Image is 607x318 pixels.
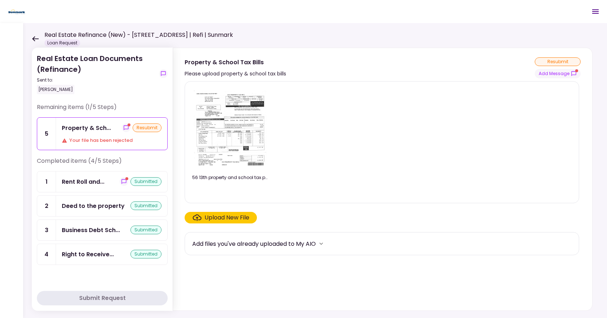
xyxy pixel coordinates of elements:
div: Property & School Tax Bills [62,123,111,132]
a: 1Rent Roll and Property Cashflowshow-messagessubmitted [37,171,168,192]
div: Completed items (4/5 Steps) [37,157,168,171]
div: submitted [130,250,162,258]
div: Deed to the property [62,201,125,210]
div: Submit Request [79,294,126,302]
img: Partner icon [7,6,26,17]
div: Property & School Tax BillsPlease upload property & school tax billsresubmitshow-messages56 13th ... [173,48,593,311]
a: 4Right to Receive Appraisalsubmitted [37,244,168,265]
button: show-messages [535,69,581,78]
div: 4 [37,244,56,265]
div: Remaining items (1/5 Steps) [37,103,168,117]
a: 3Business Debt Schedulesubmitted [37,219,168,241]
div: Property & School Tax Bills [185,58,286,67]
div: submitted [130,226,162,234]
button: show-messages [159,69,168,78]
button: Open menu [587,3,604,20]
h1: Real Estate Refinance (New) - [STREET_ADDRESS] | Refi | Sunmark [44,31,233,39]
div: 3 [37,220,56,240]
div: resubmit [133,123,162,132]
div: Add files you've already uploaded to My AIO [192,239,316,248]
button: Submit Request [37,291,168,305]
div: Loan Request [44,39,80,47]
div: 56 13th property and school tax.pdf [192,174,268,181]
div: Rent Roll and Property Cashflow [62,177,104,186]
button: show-messages [122,123,130,132]
div: Sent to: [37,77,156,83]
div: Please upload property & school tax bills [185,69,286,78]
button: more [316,238,327,249]
div: Your file has been rejected [62,137,162,144]
a: 5Property & School Tax Billsshow-messagesresubmitYour file has been rejected [37,117,168,150]
a: 2Deed to the propertysubmitted [37,195,168,217]
div: Business Debt Schedule [62,226,120,235]
div: submitted [130,201,162,210]
div: Real Estate Loan Documents (Refinance) [37,53,156,94]
div: [PERSON_NAME] [37,85,74,94]
div: Upload New File [205,213,249,222]
div: Right to Receive Appraisal [62,250,114,259]
div: submitted [130,177,162,186]
div: 1 [37,171,56,192]
div: 5 [37,118,56,150]
button: show-messages [120,177,128,186]
div: resubmit [535,57,581,66]
span: Click here to upload the required document [185,212,257,223]
div: 2 [37,196,56,216]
